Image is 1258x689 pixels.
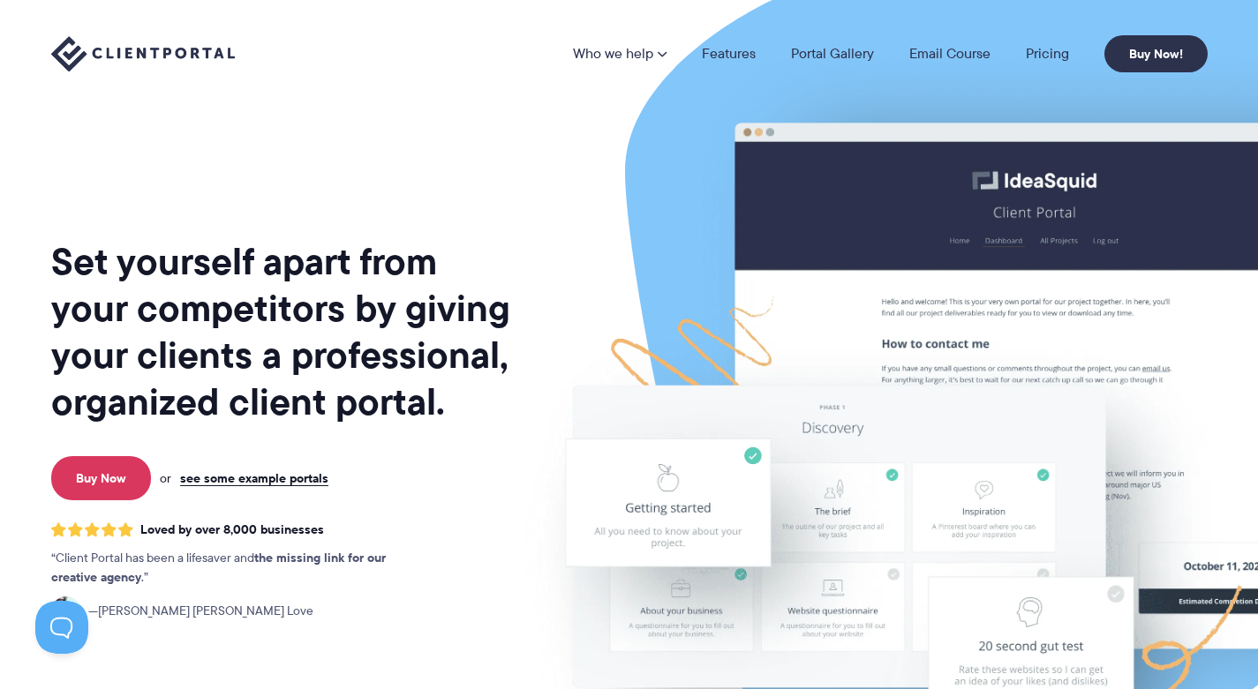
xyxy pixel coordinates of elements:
[573,47,667,61] a: Who we help
[51,456,151,500] a: Buy Now
[51,548,386,587] strong: the missing link for our creative agency
[160,470,171,486] span: or
[702,47,756,61] a: Features
[1104,35,1208,72] a: Buy Now!
[35,601,88,654] iframe: Toggle Customer Support
[140,522,324,537] span: Loved by over 8,000 businesses
[791,47,874,61] a: Portal Gallery
[88,602,313,621] span: [PERSON_NAME] [PERSON_NAME] Love
[180,470,328,486] a: see some example portals
[1026,47,1069,61] a: Pricing
[51,549,422,588] p: Client Portal has been a lifesaver and .
[909,47,991,61] a: Email Course
[51,238,514,425] h1: Set yourself apart from your competitors by giving your clients a professional, organized client ...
